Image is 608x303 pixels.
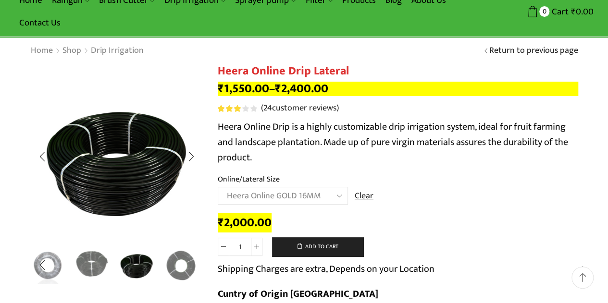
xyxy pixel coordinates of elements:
p: Shipping Charges are extra, Depends on your Location [218,261,434,277]
a: 2 [28,245,68,285]
p: Heera Online Drip is a highly customizable drip irrigation system, ideal for fruit farming and la... [218,119,578,165]
div: 4 / 5 [30,68,203,241]
li: 3 / 5 [72,245,112,284]
span: ₹ [218,79,224,98]
a: Return to previous page [489,45,578,57]
button: Add to cart [272,237,363,256]
li: 2 / 5 [28,245,68,284]
li: 4 / 5 [117,245,157,284]
a: Shop [62,45,82,57]
a: HG [117,244,157,284]
span: ₹ [275,79,281,98]
b: Cuntry of Origin [GEOGRAPHIC_DATA] [218,286,378,302]
span: 24 [218,105,259,112]
div: Rated 3.08 out of 5 [218,105,257,112]
div: Previous slide [30,145,54,169]
label: Online/Lateral Size [218,174,280,185]
a: (24customer reviews) [261,102,339,115]
bdi: 2,000.00 [218,213,272,232]
a: Contact Us [14,12,65,34]
bdi: 0.00 [571,4,594,19]
span: 24 [263,101,272,115]
span: ₹ [218,213,224,232]
a: Clear options [355,190,373,203]
a: 4 [72,244,112,284]
div: Next slide [179,145,203,169]
a: hg1 [161,245,201,285]
bdi: 1,550.00 [218,79,269,98]
input: Product quantity [229,238,251,256]
h1: Heera Online Drip Lateral [218,64,578,78]
a: 0 Cart ₹0.00 [509,3,594,21]
span: 0 [539,6,549,16]
bdi: 2,400.00 [275,79,328,98]
li: 5 / 5 [161,245,201,284]
a: Home [30,45,53,57]
span: ₹ [571,4,576,19]
div: Previous slide [30,253,54,277]
a: Drip Irrigation [90,45,144,57]
span: Rated out of 5 based on customer ratings [218,105,242,112]
p: – [218,82,578,96]
nav: Breadcrumb [30,45,144,57]
span: Cart [549,5,569,18]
